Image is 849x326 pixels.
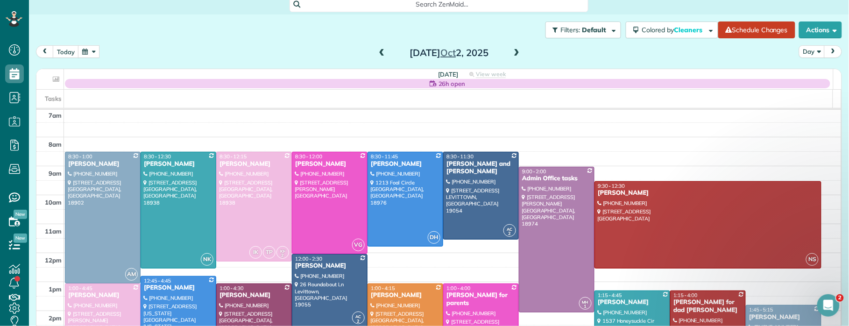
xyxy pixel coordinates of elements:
[597,298,667,306] div: [PERSON_NAME]
[143,284,213,292] div: [PERSON_NAME]
[371,285,395,291] span: 1:00 - 4:15
[642,26,706,34] span: Colored by
[295,160,365,168] div: [PERSON_NAME]
[545,21,621,38] button: Filters: Default
[14,210,27,219] span: New
[45,95,62,102] span: Tasks
[674,26,704,34] span: Cleaners
[673,298,743,314] div: [PERSON_NAME] for dad [PERSON_NAME]
[295,153,322,160] span: 8:30 - 12:00
[439,79,466,88] span: 26h open
[439,71,459,78] span: [DATE]
[14,234,27,243] span: New
[799,45,825,58] button: Day
[36,45,54,58] button: prev
[249,246,262,259] span: IK
[352,239,365,251] span: VG
[370,291,440,299] div: [PERSON_NAME]
[598,292,622,298] span: 1:15 - 4:45
[541,21,621,38] a: Filters: Default
[371,153,398,160] span: 8:30 - 11:45
[49,141,62,148] span: 8am
[446,160,516,176] div: [PERSON_NAME] and [PERSON_NAME]
[68,291,138,299] div: [PERSON_NAME]
[68,285,92,291] span: 1:00 - 4:45
[507,227,513,232] span: AC
[428,231,440,244] span: DH
[201,253,213,266] span: NK
[476,71,506,78] span: View week
[263,246,276,259] span: TP
[806,253,819,266] span: NS
[597,189,819,197] div: [PERSON_NAME]
[446,285,471,291] span: 1:00 - 4:00
[836,294,844,302] span: 2
[49,285,62,293] span: 1pm
[68,160,138,168] div: [PERSON_NAME]
[45,227,62,235] span: 11am
[356,314,361,319] span: AC
[391,48,508,58] h2: [DATE] 2, 2025
[219,285,244,291] span: 1:00 - 4:30
[45,198,62,206] span: 10am
[598,183,625,189] span: 9:30 - 12:30
[817,294,840,317] iframe: Intercom live chat
[144,153,171,160] span: 8:30 - 12:30
[219,153,247,160] span: 8:30 - 12:15
[49,170,62,177] span: 9am
[295,255,322,262] span: 12:00 - 2:30
[219,160,289,168] div: [PERSON_NAME]
[280,248,285,254] span: KF
[45,256,62,264] span: 12pm
[144,277,171,284] span: 12:45 - 4:45
[370,160,440,168] div: [PERSON_NAME]
[522,168,546,175] span: 9:00 - 2:00
[582,26,607,34] span: Default
[561,26,580,34] span: Filters:
[125,268,138,281] span: AM
[673,292,698,298] span: 1:15 - 4:00
[522,175,592,183] div: Admin Office tasks
[277,251,289,260] small: 2
[824,45,842,58] button: next
[626,21,718,38] button: Colored byCleaners
[53,45,79,58] button: today
[446,291,516,307] div: [PERSON_NAME] for parents
[504,229,516,238] small: 2
[749,306,773,313] span: 1:45 - 5:15
[580,302,591,311] small: 1
[446,153,474,160] span: 8:30 - 11:30
[582,299,589,305] span: MH
[49,112,62,119] span: 7am
[49,314,62,322] span: 2pm
[799,21,842,38] button: Actions
[68,153,92,160] span: 8:30 - 1:00
[440,47,456,58] span: Oct
[143,160,213,168] div: [PERSON_NAME]
[295,262,365,270] div: [PERSON_NAME]
[353,317,364,326] small: 2
[718,21,795,38] a: Schedule Changes
[749,313,819,321] div: [PERSON_NAME]
[219,291,289,299] div: [PERSON_NAME]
